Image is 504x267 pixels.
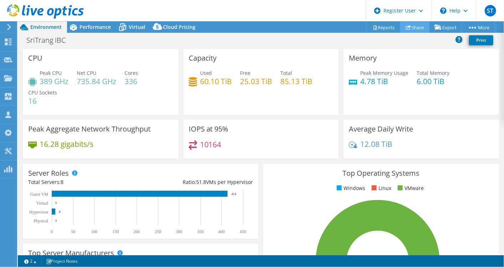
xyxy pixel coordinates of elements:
[197,229,204,234] text: 350
[440,7,447,14] svg: \n
[240,77,273,85] h4: 25.03 TiB
[366,22,401,33] a: Reports
[34,219,48,224] text: Physical
[28,54,42,62] h3: CPU
[141,178,253,186] div: Ratio: VMs per Hypervisor
[189,54,217,62] h3: Capacity
[133,229,140,234] text: 200
[77,70,96,76] span: Net CPU
[77,77,116,85] h4: 735.84 GHz
[396,184,424,192] li: VMware
[40,77,68,85] h4: 389 GHz
[30,24,62,30] span: Environment
[400,22,429,33] a: Share
[176,229,182,234] text: 300
[200,140,222,148] h4: 10164
[112,229,119,234] text: 150
[200,70,212,76] span: Used
[28,125,151,133] h3: Peak Aggregate Network Throughput
[360,70,408,76] span: Peak Memory Usage
[36,201,49,206] text: Virtual
[429,22,462,33] a: Export
[71,229,75,234] text: 50
[55,201,57,205] text: 0
[28,169,69,177] h3: Server Roles
[29,210,49,215] text: Hypervisor
[240,229,246,234] text: 450
[360,140,392,148] h4: 12.08 TiB
[240,70,251,76] span: Free
[417,77,449,85] h4: 6.00 TiB
[370,184,391,192] li: Linux
[462,22,495,33] a: More
[30,192,48,197] text: Guest VM
[59,210,61,214] text: 8
[124,70,138,76] span: Cores
[19,257,41,266] a: 2
[189,125,229,133] h3: IOPS at 95%
[485,5,496,16] span: ST
[28,178,141,186] div: Total Servers:
[218,229,225,234] text: 400
[40,140,93,148] h4: 16.28 gigabits/s
[360,77,408,85] h4: 4.78 TiB
[269,169,493,177] h3: Top Operating Systems
[231,192,236,196] text: 414
[469,35,493,45] a: Print
[129,24,145,30] span: Virtual
[28,97,57,105] h4: 16
[28,89,57,96] span: CPU Sockets
[196,179,206,185] span: 51.8
[349,125,413,133] h3: Average Daily Write
[163,24,195,30] span: Cloud Pricing
[23,36,77,44] h1: SriTrang IBC
[80,24,111,30] span: Performance
[55,219,57,222] text: 0
[281,70,292,76] span: Total
[61,179,63,185] span: 8
[91,229,97,234] text: 100
[335,184,365,192] li: Windows
[155,229,161,234] text: 250
[41,257,83,266] a: Project Notes
[28,249,114,257] h3: Top Server Manufacturers
[417,70,449,76] span: Total Memory
[349,54,377,62] h3: Memory
[51,229,53,234] text: 0
[200,77,232,85] h4: 60.10 TiB
[281,77,313,85] h4: 85.13 TiB
[40,70,62,76] span: Peak CPU
[124,77,138,85] h4: 336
